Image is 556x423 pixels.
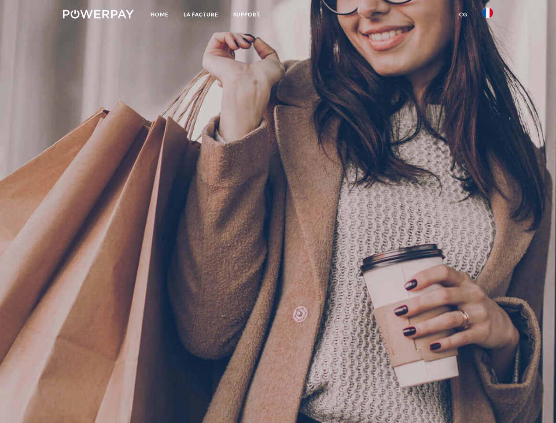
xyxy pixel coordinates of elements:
[63,10,134,19] img: logo-powerpay-white.svg
[226,7,268,22] a: Support
[176,7,226,22] a: LA FACTURE
[482,7,493,18] img: fr
[452,7,475,22] a: CG
[143,7,176,22] a: Home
